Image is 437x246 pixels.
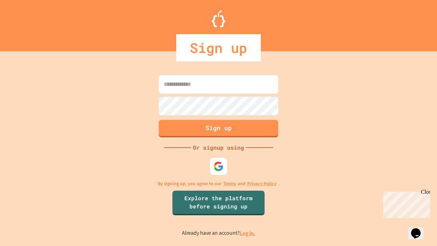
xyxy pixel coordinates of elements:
[223,180,236,187] a: Terms
[191,143,246,152] div: Or signup using
[212,10,225,27] img: Logo.svg
[159,120,278,137] button: Sign up
[408,219,430,239] iframe: chat widget
[176,34,261,61] div: Sign up
[380,189,430,218] iframe: chat widget
[172,191,265,215] a: Explore the platform before signing up
[240,230,255,237] a: Log in.
[182,229,255,237] p: Already have an account?
[3,3,47,43] div: Chat with us now!Close
[158,180,280,187] p: By signing up, you agree to our and .
[213,161,224,172] img: google-icon.svg
[247,180,277,187] a: Privacy Policy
